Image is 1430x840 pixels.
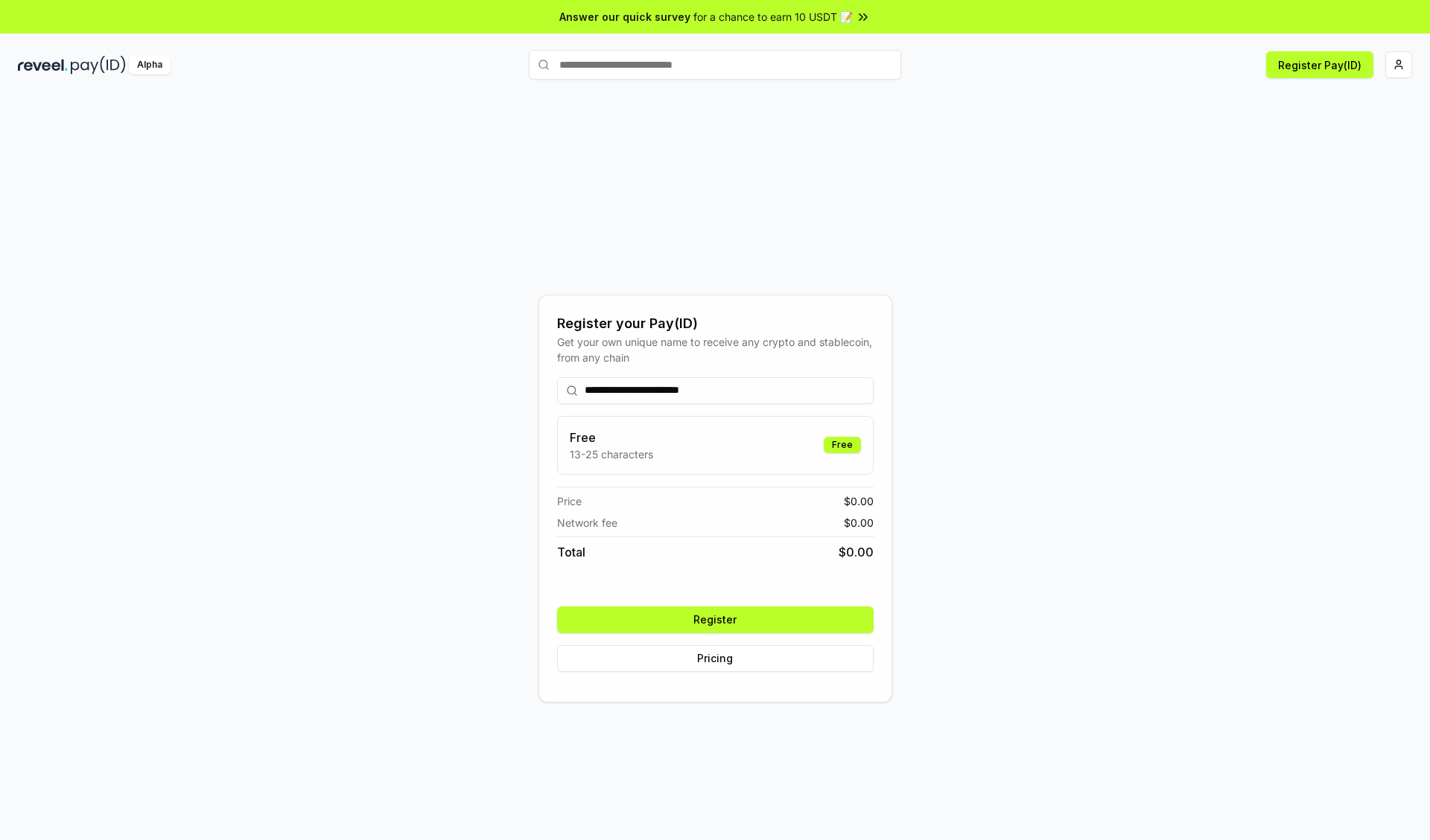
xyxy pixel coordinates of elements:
[824,437,861,453] div: Free
[559,9,690,25] span: Answer our quick survey
[129,56,171,74] div: Alpha
[71,56,126,74] img: pay_id
[693,9,853,25] span: for a chance to earn 10 USDT 📝
[18,56,68,74] img: reveel_dark
[1266,51,1373,78] button: Register Pay(ID)
[570,429,653,446] h3: Free
[557,334,874,365] div: Get your own unique name to receive any crypto and stablecoin, from any chain
[557,515,617,530] span: Network fee
[839,543,874,561] span: $ 0.00
[844,493,874,509] span: $ 0.00
[844,515,874,530] span: $ 0.00
[557,493,582,509] span: Price
[557,645,874,672] button: Pricing
[557,543,585,561] span: Total
[570,446,653,462] p: 13-25 characters
[557,606,874,633] button: Register
[557,313,874,334] div: Register your Pay(ID)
